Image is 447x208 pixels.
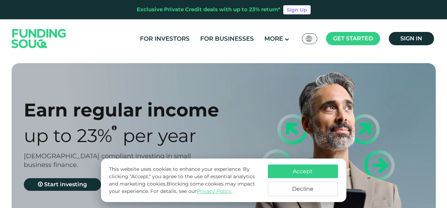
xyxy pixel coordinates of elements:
a: Privacy Policy [197,188,231,194]
span: Sign in [400,35,422,42]
img: SA Flag [306,36,312,42]
i: 23% IRR (expected) ~ 15% Net yield (expected) [112,125,117,130]
button: Accept [268,165,338,178]
a: Start investing [24,178,101,191]
button: Decline [268,182,338,196]
span: More [264,35,283,42]
span: Up to 23% [24,125,112,147]
span: Per Year [123,125,196,147]
span: Blocking some cookies may impact your experience. [109,181,255,194]
div: Earn regular income [24,99,236,121]
p: This website uses cookies to enhance your experience. By clicking "Accept," you agree to the use ... [109,166,260,195]
a: Sign Up [283,5,311,14]
a: For Businesses [198,33,256,45]
span: Get started [333,35,373,42]
img: Logo [5,21,73,56]
a: For Investors [138,33,191,45]
span: Start investing [44,181,87,188]
span: For details, see our . [150,188,232,194]
span: [DEMOGRAPHIC_DATA] compliant investing in small business finance. [24,152,191,169]
a: Sign in [389,32,434,45]
div: Exclusive Private Credit deals with up to 23% return* [137,6,280,14]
